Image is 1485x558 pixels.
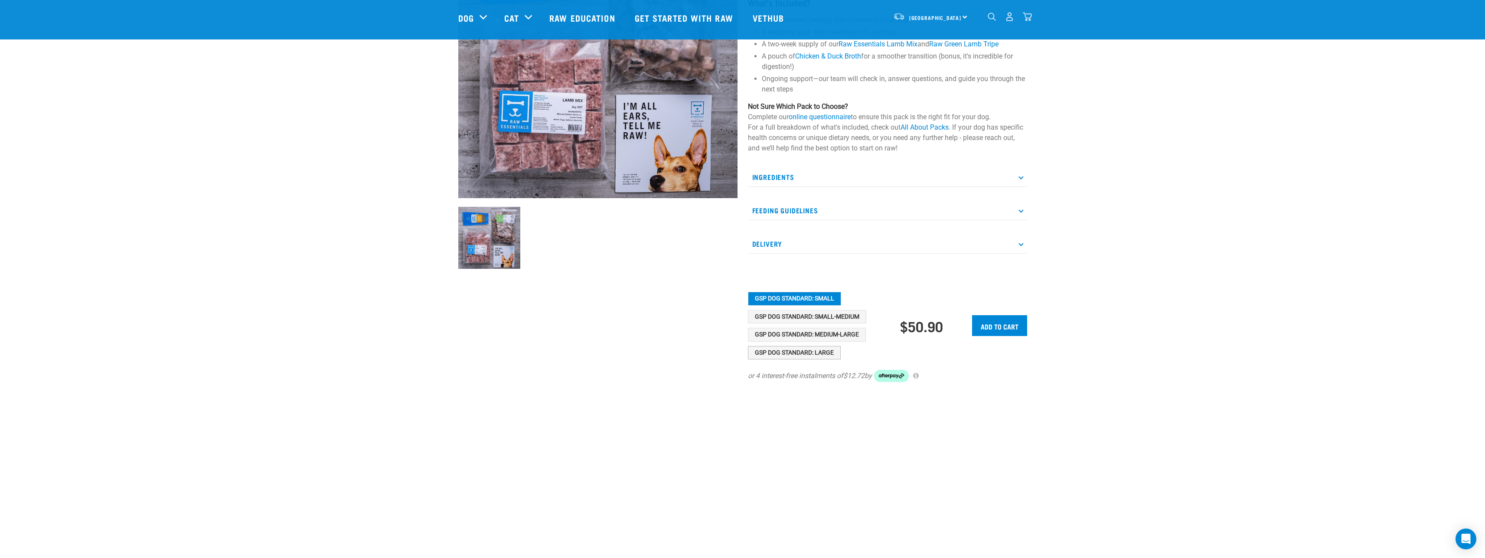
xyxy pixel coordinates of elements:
[504,11,519,24] a: Cat
[795,52,861,60] a: Chicken & Duck Broth
[1456,529,1476,549] div: Open Intercom Messenger
[1005,12,1014,21] img: user.png
[874,370,909,382] img: Afterpay
[748,201,1027,220] p: Feeding Guidelines
[748,102,848,111] strong: Not Sure Which Pack to Choose?
[762,39,1027,49] li: A two-week supply of our and
[1023,12,1032,21] img: home-icon@2x.png
[972,315,1027,336] input: Add to cart
[748,328,866,342] button: GSP Dog Standard: Medium-Large
[626,0,744,35] a: Get started with Raw
[458,207,520,269] img: NSP Dog Standard Update
[748,234,1027,254] p: Delivery
[988,13,996,21] img: home-icon-1@2x.png
[909,16,962,19] span: [GEOGRAPHIC_DATA]
[748,167,1027,187] p: Ingredients
[762,74,1027,95] li: Ongoing support—our team will check in, answer questions, and guide you through the next steps
[748,346,841,360] button: GSP Dog Standard: Large
[744,0,795,35] a: Vethub
[748,370,1027,382] div: or 4 interest-free instalments of by
[789,113,851,121] a: online questionnaire
[748,292,841,306] button: GSP Dog Standard: Small
[762,51,1027,72] li: A pouch of for a smoother transition (bonus, it's incredible for digestion!)
[901,123,949,131] a: All About Packs
[748,310,866,324] button: GSP Dog Standard: Small-Medium
[893,13,905,20] img: van-moving.png
[839,40,917,48] a: Raw Essentials Lamb Mix
[843,371,865,381] span: $12.72
[458,11,474,24] a: Dog
[541,0,626,35] a: Raw Education
[929,40,999,48] a: Raw Green Lamb Tripe
[748,101,1027,153] p: Complete our to ensure this pack is the right fit for your dog. For a full breakdown of what's in...
[900,318,943,334] div: $50.90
